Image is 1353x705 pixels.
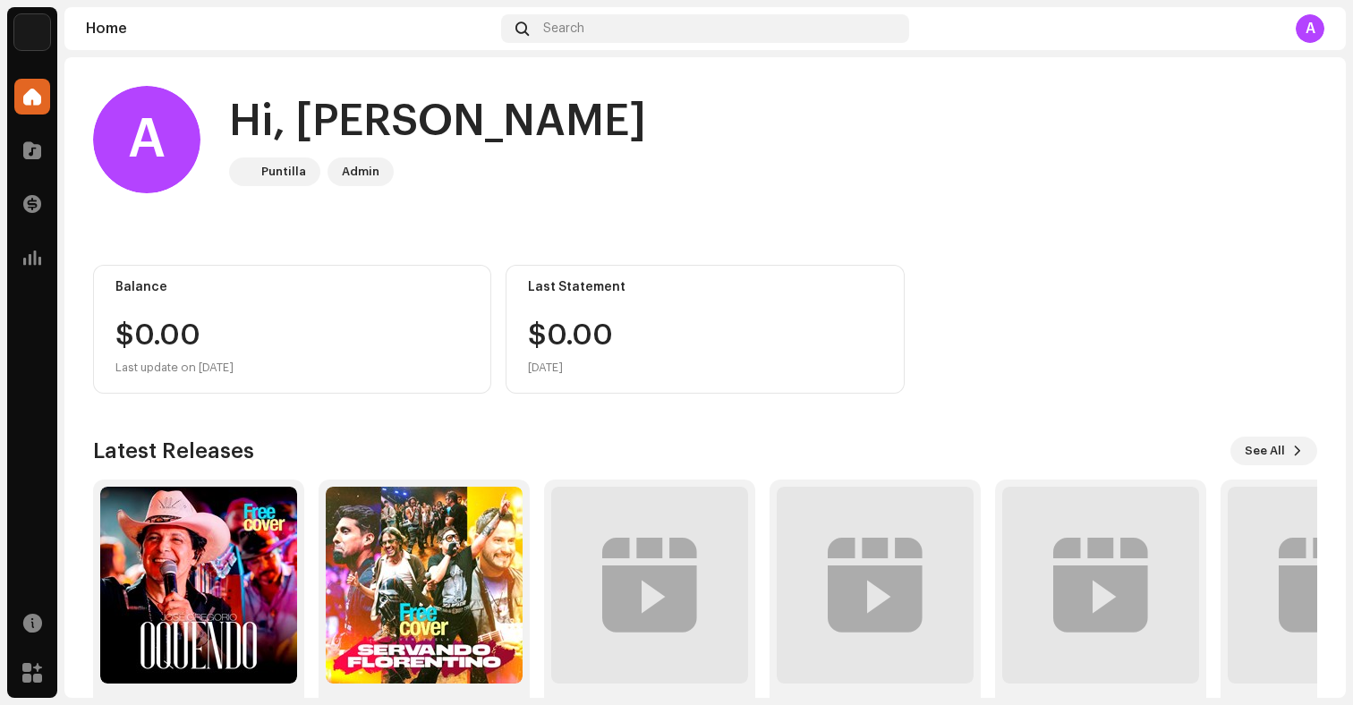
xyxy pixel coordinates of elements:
[14,14,50,50] img: a6437e74-8c8e-4f74-a1ce-131745af0155
[233,161,254,183] img: a6437e74-8c8e-4f74-a1ce-131745af0155
[528,357,563,378] div: [DATE]
[543,21,584,36] span: Search
[93,437,254,465] h3: Latest Releases
[93,265,491,394] re-o-card-value: Balance
[93,86,200,193] div: A
[115,280,469,294] div: Balance
[1245,433,1285,469] span: See All
[528,280,881,294] div: Last Statement
[86,21,494,36] div: Home
[506,265,904,394] re-o-card-value: Last Statement
[115,357,469,378] div: Last update on [DATE]
[261,161,306,183] div: Puntilla
[1230,437,1317,465] button: See All
[229,93,646,150] div: Hi, [PERSON_NAME]
[342,161,379,183] div: Admin
[1296,14,1324,43] div: A
[100,487,297,684] img: 6d02fd7c-03fe-4c09-bb39-761c8d4c52ae
[326,487,523,684] img: b6b73568-195f-47fc-adfb-9335ee3c651c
